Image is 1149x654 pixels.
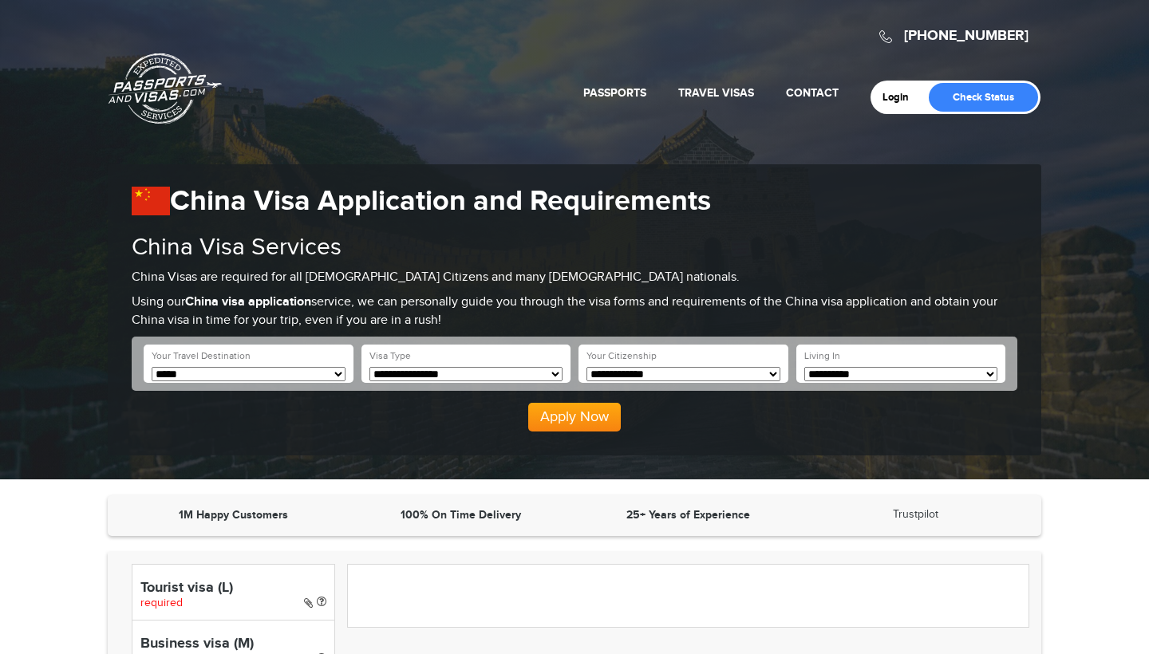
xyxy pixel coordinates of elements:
a: Travel Visas [678,86,754,100]
a: Trustpilot [893,508,938,521]
a: Login [882,91,920,104]
label: Your Travel Destination [152,349,251,363]
strong: 25+ Years of Experience [626,508,750,522]
a: Contact [786,86,839,100]
a: Passports & [DOMAIN_NAME] [109,53,222,124]
a: [PHONE_NUMBER] [904,27,1029,45]
h4: Business visa (M) [140,636,326,652]
strong: China visa application [185,294,311,309]
a: Passports [583,86,646,100]
i: Paper Visa [304,597,313,609]
strong: 1M Happy Customers [179,508,288,522]
p: China Visas are required for all [DEMOGRAPHIC_DATA] Citizens and many [DEMOGRAPHIC_DATA] nationals. [132,269,1017,287]
label: Living In [804,349,840,363]
h4: Tourist visa (L) [140,581,326,597]
h2: China Visa Services [132,234,1017,261]
strong: 100% On Time Delivery [401,508,521,522]
span: required [140,597,183,609]
a: Check Status [929,83,1038,112]
button: Apply Now [528,403,621,431]
h1: China Visa Application and Requirements [132,184,1017,219]
label: Your Citizenship [586,349,657,363]
label: Visa Type [369,349,411,363]
p: Using our service, we can personally guide you through the visa forms and requirements of the Chi... [132,294,1017,330]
